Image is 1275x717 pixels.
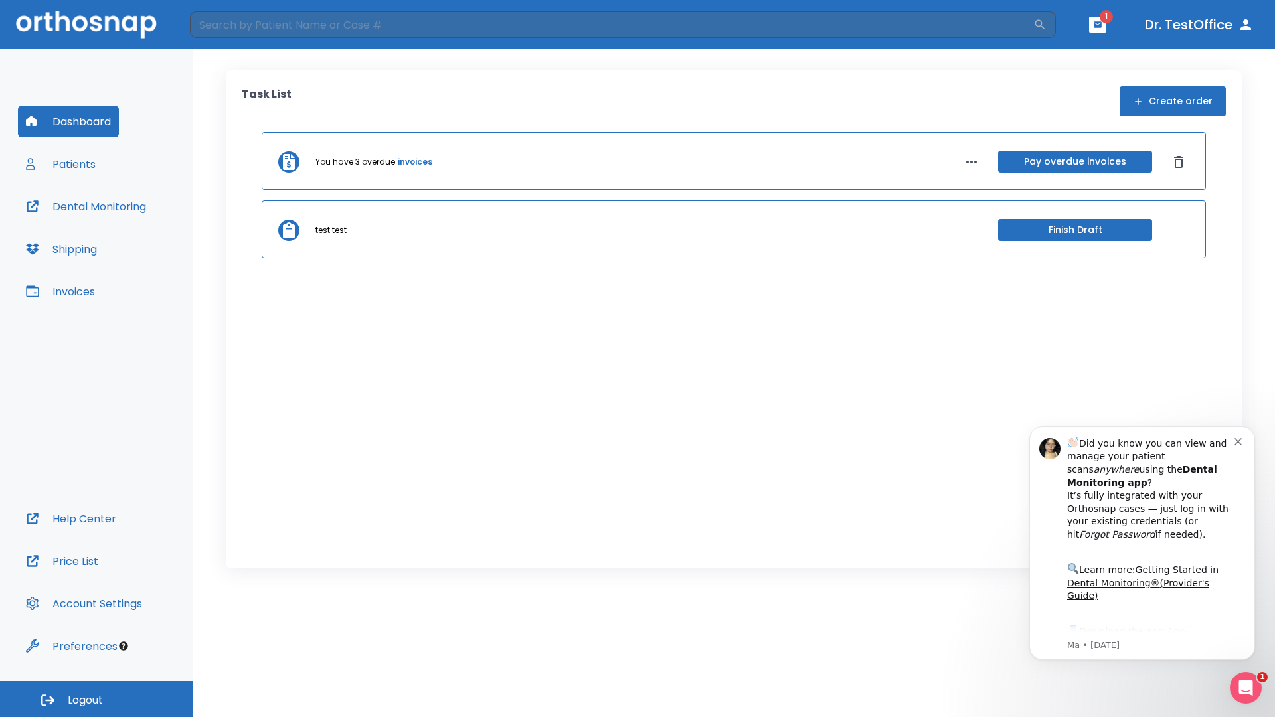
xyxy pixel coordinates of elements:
[315,156,395,168] p: You have 3 overdue
[18,148,104,180] button: Patients
[1257,672,1268,682] span: 1
[18,191,154,222] button: Dental Monitoring
[68,693,103,708] span: Logout
[16,11,157,38] img: Orthosnap
[315,224,347,236] p: test test
[58,220,176,244] a: App Store
[398,156,432,168] a: invoices
[190,11,1033,38] input: Search by Patient Name or Case #
[18,545,106,577] button: Price List
[58,216,225,284] div: Download the app: | ​ Let us know if you need help getting started!
[998,151,1152,173] button: Pay overdue invoices
[18,588,150,619] button: Account Settings
[1100,10,1113,23] span: 1
[1168,151,1189,173] button: Dismiss
[998,219,1152,241] button: Finish Draft
[18,503,124,534] button: Help Center
[58,233,225,245] p: Message from Ma, sent 4w ago
[1140,13,1259,37] button: Dr. TestOffice
[18,106,119,137] button: Dashboard
[18,630,126,662] button: Preferences
[242,86,292,116] p: Task List
[118,640,129,652] div: Tooltip anchor
[1120,86,1226,116] button: Create order
[1230,672,1262,704] iframe: Intercom live chat
[18,276,103,307] button: Invoices
[18,233,105,265] button: Shipping
[225,29,236,39] button: Dismiss notification
[1009,406,1275,681] iframe: Intercom notifications message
